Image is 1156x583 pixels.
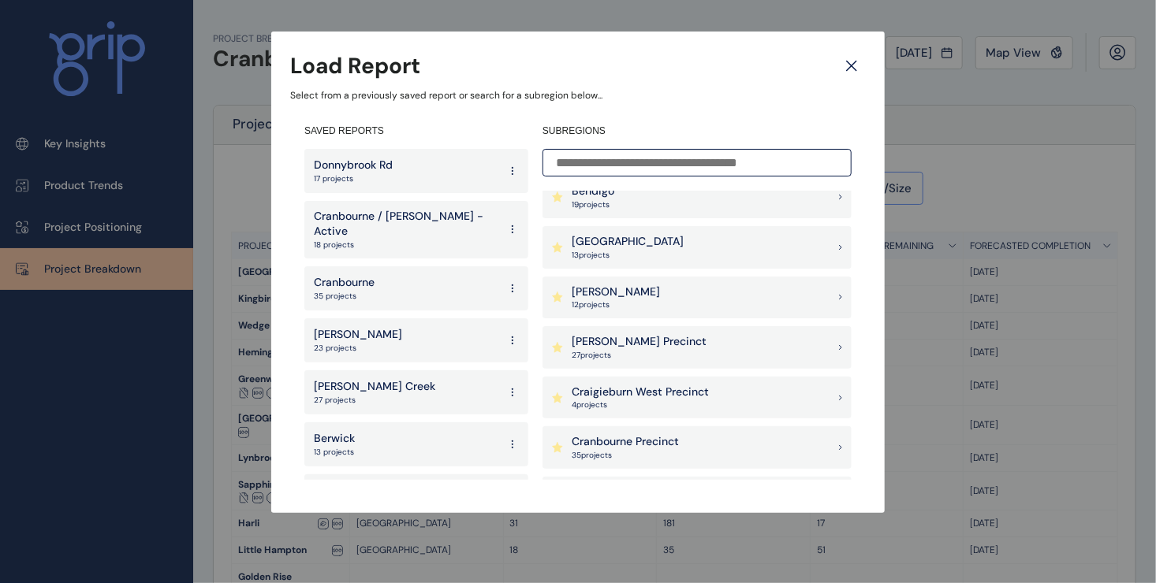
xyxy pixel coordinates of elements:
[314,431,355,447] p: Berwick
[304,124,528,138] h4: SAVED REPORTS
[572,450,679,461] p: 35 project s
[314,327,402,343] p: [PERSON_NAME]
[572,199,614,210] p: 19 project s
[290,50,420,81] h3: Load Report
[314,291,375,302] p: 35 projects
[572,350,707,361] p: 27 project s
[314,240,498,251] p: 18 projects
[314,343,402,354] p: 23 projects
[314,158,393,173] p: Donnybrook Rd
[572,184,614,199] p: Bendigo
[572,384,709,400] p: Craigieburn West Precinct
[314,447,355,458] p: 13 projects
[314,395,435,406] p: 27 projects
[290,89,866,102] p: Select from a previously saved report or search for a subregion below...
[314,209,498,240] p: Cranbourne / [PERSON_NAME] - Active
[572,284,660,300] p: [PERSON_NAME]
[572,434,679,450] p: Cranbourne Precinct
[314,275,375,291] p: Cranbourne
[314,379,435,395] p: [PERSON_NAME] Creek
[572,399,709,410] p: 4 project s
[572,250,684,261] p: 13 project s
[543,124,852,138] h4: SUBREGIONS
[314,173,393,184] p: 17 projects
[572,299,660,310] p: 12 project s
[572,334,707,350] p: [PERSON_NAME] Precinct
[572,234,684,250] p: [GEOGRAPHIC_DATA]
